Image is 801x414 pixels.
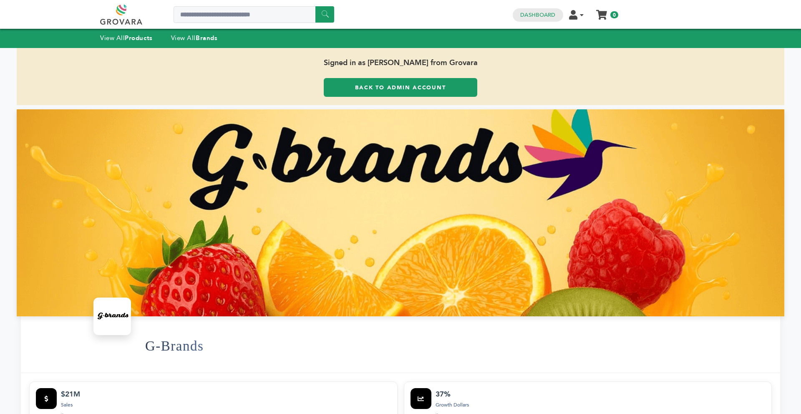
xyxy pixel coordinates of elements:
a: View AllProducts [100,34,153,42]
input: Search a product or brand... [174,6,334,23]
strong: Brands [196,34,217,42]
a: Dashboard [520,11,555,19]
strong: Products [125,34,152,42]
img: G-Brands Logo [96,300,129,333]
span: Signed in as [PERSON_NAME] from Grovara [17,48,784,78]
div: Growth Dollars [436,401,766,409]
h1: G-Brands [145,326,204,366]
span: 0 [610,11,618,18]
div: $21M [61,388,391,400]
div: 37% [436,388,766,400]
a: View AllBrands [171,34,218,42]
div: Sales [61,401,391,409]
a: My Cart [597,8,607,16]
a: Back to Admin Account [324,78,477,97]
